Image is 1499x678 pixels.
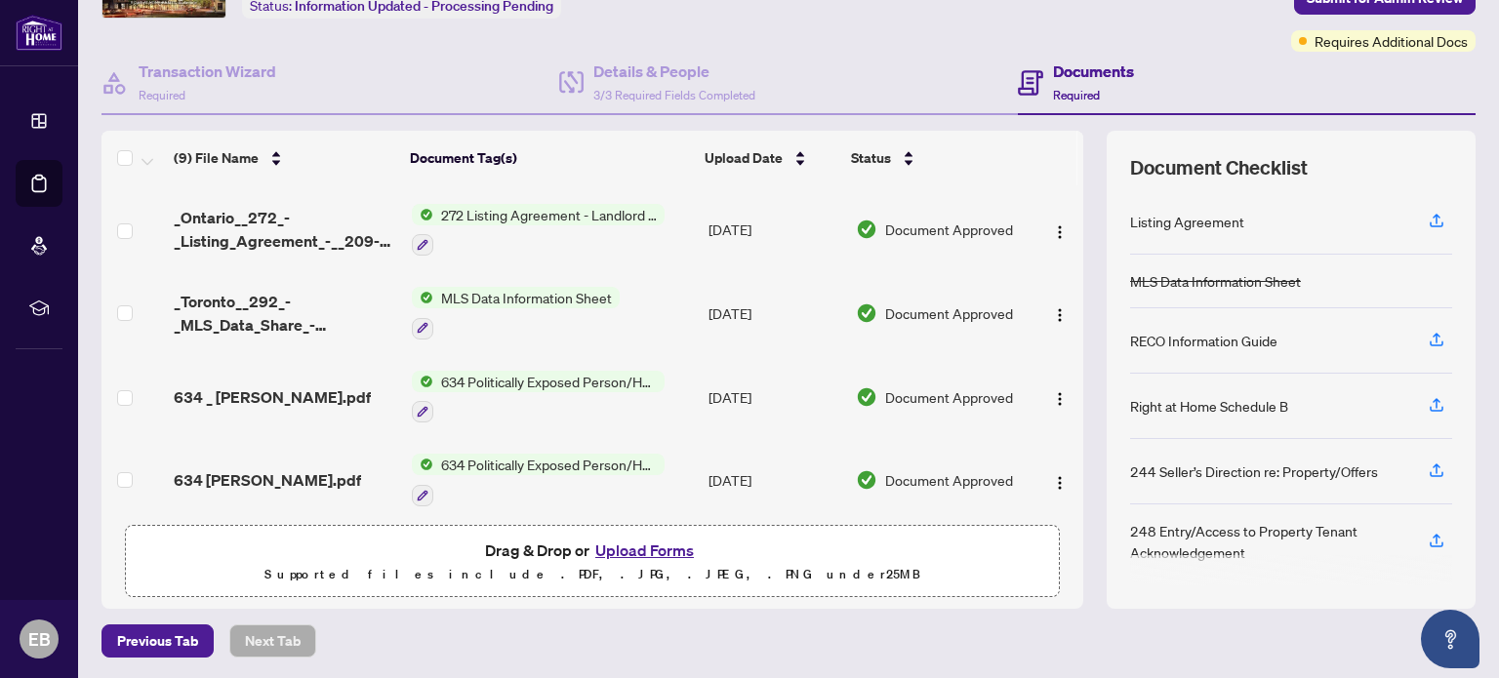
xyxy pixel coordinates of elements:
[174,290,395,337] span: _Toronto__292_-_MLS_Data_Share_-_Lease_209-106_Dov.pdf
[856,219,877,240] img: Document Status
[1044,464,1075,496] button: Logo
[433,204,665,225] span: 272 Listing Agreement - Landlord Designated Representation Agreement Authority to Offer for Lease
[1052,307,1068,323] img: Logo
[174,468,361,492] span: 634 [PERSON_NAME].pdf
[705,147,783,169] span: Upload Date
[1130,154,1308,181] span: Document Checklist
[885,386,1013,408] span: Document Approved
[433,454,665,475] span: 634 Politically Exposed Person/Head of International Organization Checklist/Record
[1130,211,1244,232] div: Listing Agreement
[697,131,842,185] th: Upload Date
[166,131,402,185] th: (9) File Name
[402,131,698,185] th: Document Tag(s)
[593,60,755,83] h4: Details & People
[412,287,433,308] img: Status Icon
[1130,270,1301,292] div: MLS Data Information Sheet
[174,147,259,169] span: (9) File Name
[412,204,665,257] button: Status Icon272 Listing Agreement - Landlord Designated Representation Agreement Authority to Offe...
[117,625,198,657] span: Previous Tab
[1052,475,1068,491] img: Logo
[589,538,700,563] button: Upload Forms
[229,624,316,658] button: Next Tab
[701,355,848,439] td: [DATE]
[701,271,848,355] td: [DATE]
[885,219,1013,240] span: Document Approved
[1052,224,1068,240] img: Logo
[412,204,433,225] img: Status Icon
[1044,214,1075,245] button: Logo
[126,526,1059,598] span: Drag & Drop orUpload FormsSupported files include .PDF, .JPG, .JPEG, .PNG under25MB
[412,287,620,339] button: Status IconMLS Data Information Sheet
[1130,460,1378,482] div: 244 Seller’s Direction re: Property/Offers
[1130,520,1405,563] div: 248 Entry/Access to Property Tenant Acknowledgement
[1315,30,1468,52] span: Requires Additional Docs
[856,469,877,491] img: Document Status
[1130,395,1288,417] div: Right at Home Schedule B
[701,438,848,522] td: [DATE]
[16,15,62,51] img: logo
[28,625,51,653] span: EB
[843,131,1026,185] th: Status
[174,206,395,253] span: _Ontario__272_-_Listing_Agreement_-__209-106_Dovercourt.pdf
[485,538,700,563] span: Drag & Drop or
[412,371,433,392] img: Status Icon
[1044,381,1075,413] button: Logo
[1053,60,1134,83] h4: Documents
[412,454,665,506] button: Status Icon634 Politically Exposed Person/Head of International Organization Checklist/Record
[433,287,620,308] span: MLS Data Information Sheet
[851,147,891,169] span: Status
[1052,391,1068,407] img: Logo
[1130,330,1277,351] div: RECO Information Guide
[1421,610,1479,668] button: Open asap
[138,563,1047,586] p: Supported files include .PDF, .JPG, .JPEG, .PNG under 25 MB
[856,386,877,408] img: Document Status
[701,188,848,272] td: [DATE]
[412,371,665,423] button: Status Icon634 Politically Exposed Person/Head of International Organization Checklist/Record
[101,624,214,658] button: Previous Tab
[1053,88,1100,102] span: Required
[885,302,1013,324] span: Document Approved
[885,469,1013,491] span: Document Approved
[433,371,665,392] span: 634 Politically Exposed Person/Head of International Organization Checklist/Record
[856,302,877,324] img: Document Status
[174,385,371,409] span: 634 _ [PERSON_NAME].pdf
[139,60,276,83] h4: Transaction Wizard
[412,454,433,475] img: Status Icon
[1044,298,1075,329] button: Logo
[593,88,755,102] span: 3/3 Required Fields Completed
[139,88,185,102] span: Required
